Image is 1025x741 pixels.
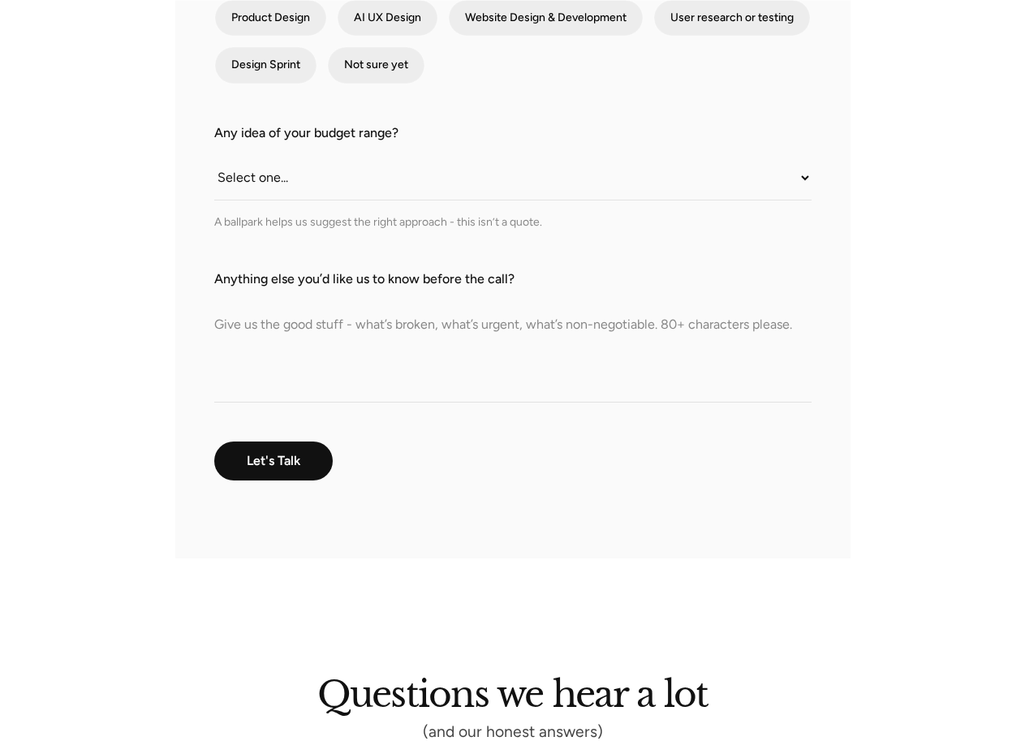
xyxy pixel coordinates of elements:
h2: Questions we hear a lot [317,682,708,717]
div: A ballpark helps us suggest the right approach - this isn’t a quote. [214,213,812,230]
div: (and our honest answers) [317,726,708,738]
input: Let's Talk [214,442,333,480]
label: Anything else you’d like us to know before the call? [214,269,812,289]
label: Any idea of your budget range? [214,123,812,143]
